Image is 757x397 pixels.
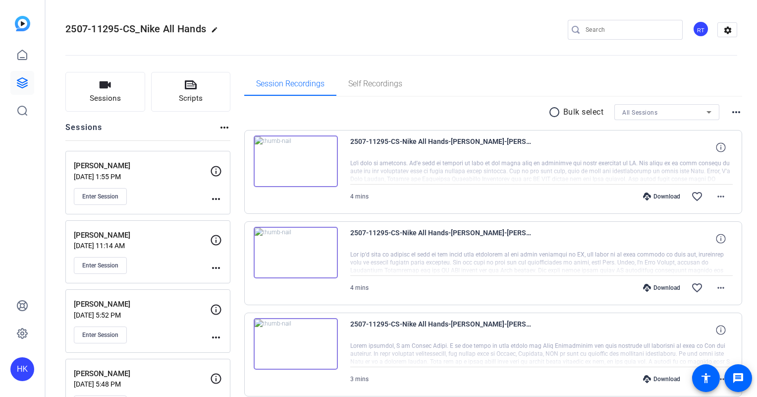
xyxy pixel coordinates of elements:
[700,372,712,384] mat-icon: accessibility
[730,106,742,118] mat-icon: more_horiz
[254,135,338,187] img: thumb-nail
[715,191,727,202] mat-icon: more_horiz
[211,26,223,38] mat-icon: edit
[10,357,34,381] div: HK
[350,193,369,200] span: 4 mins
[179,93,203,104] span: Scripts
[348,80,402,88] span: Self Recordings
[74,380,210,388] p: [DATE] 5:48 PM
[715,373,727,385] mat-icon: more_horiz
[256,80,324,88] span: Session Recordings
[74,160,210,172] p: [PERSON_NAME]
[693,21,710,38] ngx-avatar: Rob Thomas
[350,227,534,251] span: 2507-11295-CS-Nike All Hands-[PERSON_NAME]-[PERSON_NAME]-2025-08-15-13-06-42-513-0
[638,193,685,200] div: Download
[350,376,369,383] span: 3 mins
[82,331,118,339] span: Enter Session
[622,109,657,116] span: All Sessions
[74,188,127,205] button: Enter Session
[210,331,222,343] mat-icon: more_horiz
[218,122,230,133] mat-icon: more_horiz
[74,230,210,241] p: [PERSON_NAME]
[691,373,703,385] mat-icon: favorite_border
[65,72,145,112] button: Sessions
[732,372,744,384] mat-icon: message
[74,368,210,380] p: [PERSON_NAME]
[586,24,675,36] input: Search
[82,262,118,269] span: Enter Session
[693,21,709,37] div: RT
[74,299,210,310] p: [PERSON_NAME]
[151,72,231,112] button: Scripts
[74,173,210,181] p: [DATE] 1:55 PM
[715,282,727,294] mat-icon: more_horiz
[74,257,127,274] button: Enter Session
[718,23,738,38] mat-icon: settings
[350,284,369,291] span: 4 mins
[350,318,534,342] span: 2507-11295-CS-Nike All Hands-[PERSON_NAME]-[PERSON_NAME]-2025-08-15-12-43-45-655-0
[691,191,703,202] mat-icon: favorite_border
[74,311,210,319] p: [DATE] 5:52 PM
[638,284,685,292] div: Download
[74,242,210,250] p: [DATE] 11:14 AM
[691,282,703,294] mat-icon: favorite_border
[254,318,338,370] img: thumb-nail
[90,93,121,104] span: Sessions
[82,193,118,200] span: Enter Session
[15,16,30,31] img: blue-gradient.svg
[254,227,338,278] img: thumb-nail
[210,262,222,274] mat-icon: more_horiz
[638,375,685,383] div: Download
[65,23,206,35] span: 2507-11295-CS_Nike All Hands
[350,135,534,159] span: 2507-11295-CS-Nike All Hands-[PERSON_NAME]-[PERSON_NAME]-2025-08-15-13-11-49-599-0
[210,193,222,205] mat-icon: more_horiz
[548,106,563,118] mat-icon: radio_button_unchecked
[74,327,127,343] button: Enter Session
[563,106,604,118] p: Bulk select
[65,122,103,140] h2: Sessions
